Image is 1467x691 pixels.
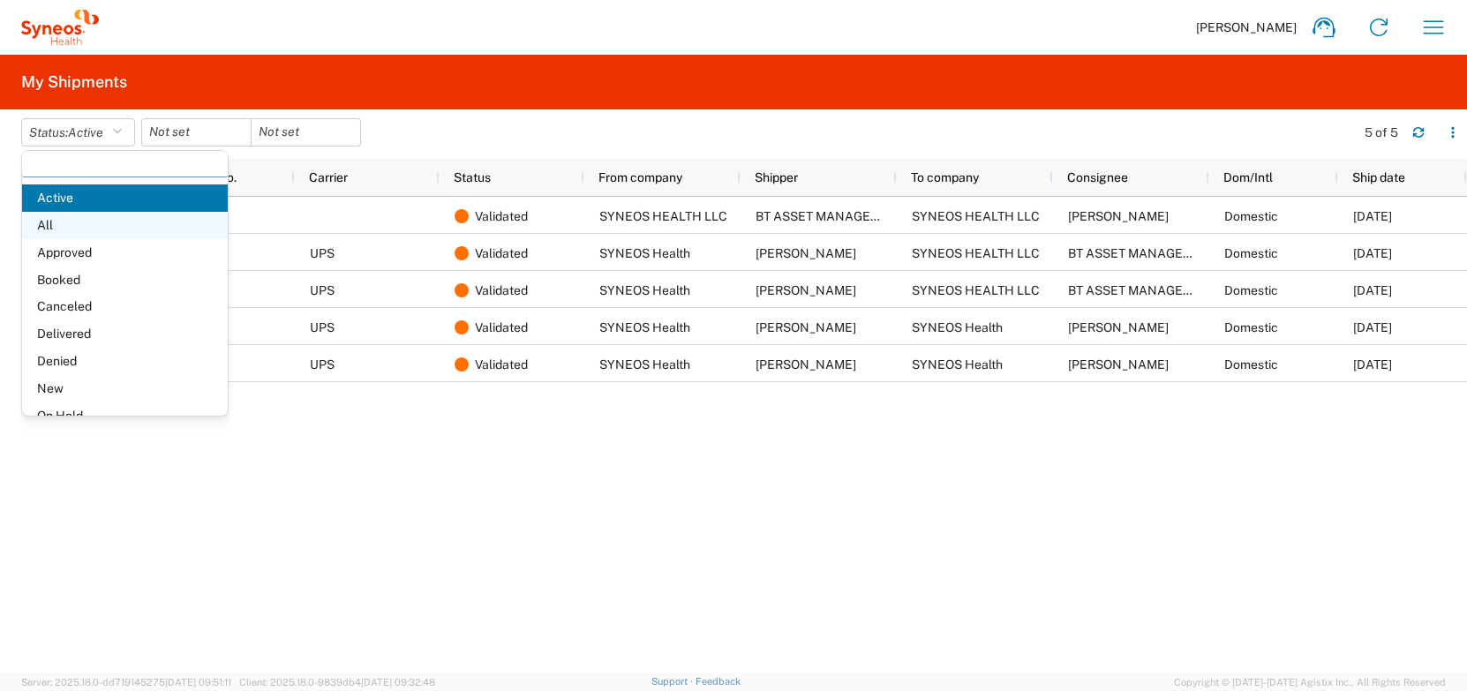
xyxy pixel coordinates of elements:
span: Mia Johnson [756,246,856,260]
span: 08/06/2025 [1353,283,1392,297]
span: UPS [310,246,335,260]
span: UPS [310,283,335,297]
span: Status [454,170,491,184]
span: SYNEOS Health [912,357,1003,372]
span: SYNEOS HEALTH LLC [912,246,1040,260]
span: Approved [22,239,228,267]
span: [DATE] 09:32:48 [361,677,435,687]
span: Carrier [309,170,348,184]
span: Ta'Rhonda Savage [756,320,856,334]
span: Validated [475,346,528,383]
span: Domestic [1224,246,1278,260]
span: Denied [22,348,228,375]
span: BT ASSET MANAGEMENT [756,209,906,223]
span: Validated [475,198,528,235]
span: 07/11/2025 [1353,357,1392,372]
a: Feedback [696,676,741,687]
span: 07/25/2025 [1353,320,1392,334]
span: [PERSON_NAME] [1196,19,1297,35]
span: To company [911,170,979,184]
span: Carl Sumpter [1068,320,1169,334]
input: Not set [142,119,251,146]
span: SYNEOS Health [599,246,690,260]
span: Shipper [755,170,798,184]
span: Domestic [1224,320,1278,334]
span: SYNEOS Health [599,283,690,297]
span: Ship date [1352,170,1405,184]
span: Validated [475,235,528,272]
span: Domestic [1224,209,1278,223]
span: SYNEOS HEALTH LLC [912,283,1040,297]
span: Gayathri Subramanian [756,357,856,372]
span: Domestic [1224,283,1278,297]
span: Booked [22,267,228,294]
span: UPS [310,357,335,372]
span: New [22,375,228,402]
button: Status:Active [21,118,135,146]
span: SYNEOS Health [599,320,690,334]
span: Yemii Teshome [1068,209,1169,223]
span: 08/08/2025 [1353,246,1392,260]
span: BT ASSET MANAGEMENT [1068,283,1218,297]
span: BT ASSET MANAGEMENT [1068,246,1218,260]
span: SYNEOS HEALTH LLC [912,209,1040,223]
a: Support [651,676,696,687]
span: UPS [310,320,335,334]
span: Active [22,184,228,212]
span: Validated [475,309,528,346]
span: Dom/Intl [1223,170,1273,184]
span: Carl Sumpter [1068,357,1169,372]
span: SYNEOS Health [599,357,690,372]
span: Active [68,125,103,139]
span: Domestic [1224,357,1278,372]
span: Canceled [22,293,228,320]
input: Not set [252,119,360,146]
span: Eric Suen [756,283,856,297]
span: Validated [475,272,528,309]
span: Consignee [1067,170,1128,184]
span: SYNEOS HEALTH LLC [599,209,727,223]
span: On Hold [22,402,228,430]
span: Copyright © [DATE]-[DATE] Agistix Inc., All Rights Reserved [1174,674,1446,690]
span: All [22,212,228,239]
span: 08/27/2025 [1353,209,1392,223]
h2: My Shipments [21,71,127,93]
span: From company [598,170,682,184]
span: Delivered [22,320,228,348]
div: 5 of 5 [1365,124,1398,140]
span: [DATE] 09:51:11 [165,677,231,687]
span: Server: 2025.18.0-dd719145275 [21,677,231,687]
span: Client: 2025.18.0-9839db4 [239,677,435,687]
span: SYNEOS Health [912,320,1003,334]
